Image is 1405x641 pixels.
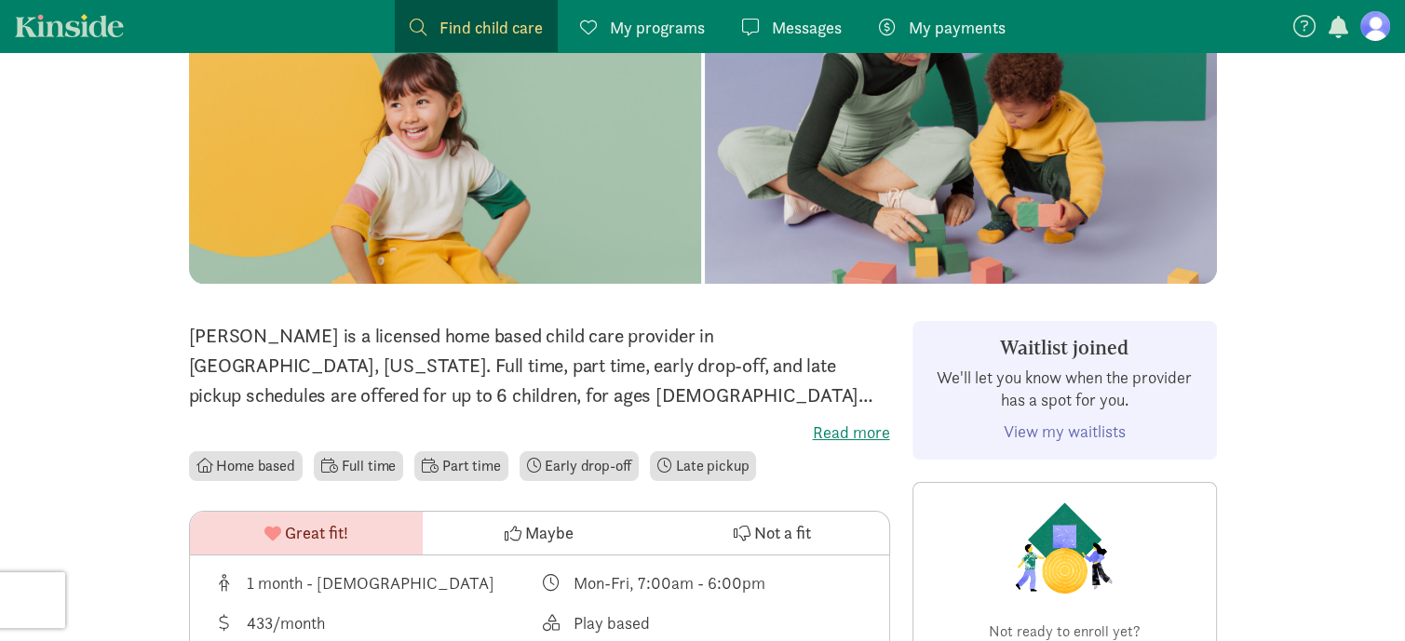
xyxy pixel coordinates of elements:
li: Early drop-off [520,451,640,481]
a: Kinside [15,14,124,37]
span: Maybe [525,520,574,545]
div: 1 month - [DEMOGRAPHIC_DATA] [247,570,494,595]
div: This provider's education philosophy [539,610,867,635]
div: Mon-Fri, 7:00am - 6:00pm [574,570,765,595]
button: Great fit! [190,512,423,554]
li: Full time [314,451,403,481]
div: Age range for children that this provider cares for [212,570,540,595]
li: Home based [189,451,303,481]
span: Messages [772,15,842,40]
p: We'll let you know when the provider has a spot for you. [928,367,1201,411]
button: Maybe [423,512,655,554]
div: 433/month [247,610,325,635]
label: Read more [189,421,890,444]
h3: Waitlist joined [928,337,1201,359]
span: Great fit! [285,520,348,545]
div: Play based [574,610,650,635]
li: Part time [414,451,507,481]
li: Late pickup [650,451,756,481]
div: Average tuition for this program [212,610,540,635]
span: Not a fit [754,520,811,545]
div: Class schedule [539,570,867,595]
img: Provider logo [1010,498,1118,598]
p: [PERSON_NAME] is a licensed home based child care provider in [GEOGRAPHIC_DATA], [US_STATE]. Full... [189,321,890,410]
span: My payments [909,15,1006,40]
span: My programs [610,15,705,40]
button: Not a fit [655,512,888,554]
span: Find child care [439,15,543,40]
a: View my waitlists [1004,421,1126,442]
